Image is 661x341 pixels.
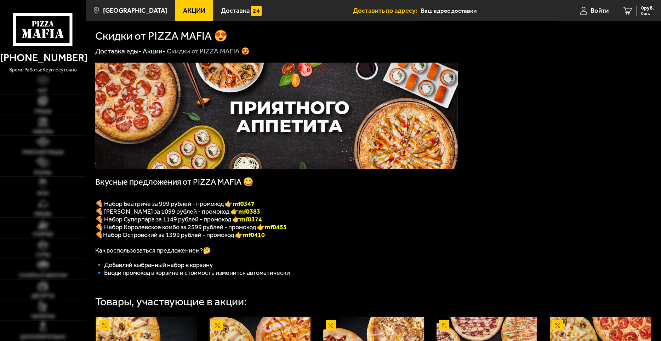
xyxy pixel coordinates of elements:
[95,200,255,208] span: 🍕 Набор Беатриче за 999 рублей - промокод 👉
[20,334,65,339] span: Дополнительно
[34,109,52,114] span: Пицца
[183,7,205,14] span: Акции
[353,7,421,14] span: Доставить по адресу:
[19,273,67,278] span: Салаты и закуски
[103,231,265,239] span: Набор Островский за 1399 рублей - промокод 👉
[36,252,50,257] span: Супы
[421,4,553,17] input: Ваш адрес доставки
[95,215,262,223] span: 🍕 Набор Суперпара за 1149 рублей - промокод 👉
[641,11,654,16] span: 0 шт.
[33,129,53,134] span: Наборы
[167,47,250,56] div: Скидки от PIZZA MAFIA 😍
[95,63,458,169] img: 1024x1024
[99,320,109,330] img: Акционный
[95,177,253,187] span: Вкусные предложения от PIZZA MAFIA 😋
[238,208,260,215] b: mf0383
[95,47,142,55] a: Доставка еды-
[212,320,223,330] img: Акционный
[326,320,336,330] img: Акционный
[95,231,103,239] font: 🍕
[265,223,287,231] span: mf0455
[143,47,166,55] a: Акции-
[240,215,262,223] font: mf0374
[95,247,211,254] span: Как воспользоваться предложением?🤔
[221,7,250,14] span: Доставка
[34,211,52,216] span: Обеды
[95,223,265,231] span: 🍕 Набор Королевское комбо за 2599 рублей - промокод 👉
[31,314,55,319] span: Напитки
[37,191,49,196] span: WOK
[439,320,449,330] img: Акционный
[591,7,609,14] span: Войти
[34,170,52,175] span: Роллы
[103,7,167,14] span: [GEOGRAPHIC_DATA]
[233,200,255,208] b: mf0347
[95,261,213,269] span: 🔹 Добавляй выбранный набор в корзину
[95,30,228,41] h1: Скидки от PIZZA MAFIA 😍
[243,231,265,239] b: mf0410
[22,150,64,155] span: Римская пицца
[251,6,261,16] img: 15daf4d41897b9f0e9f617042186c801.svg
[641,6,654,11] span: 0 руб.
[95,296,247,307] div: Товары, участвующие в акции:
[32,293,55,298] span: Десерты
[552,320,563,330] img: Акционный
[33,232,53,237] span: Горячее
[38,88,48,93] span: Хит
[95,208,260,215] span: 🍕 [PERSON_NAME] за 1099 рублей - промокод 👉
[95,269,290,277] span: 🔹 Вводи промокод в корзине и стоимость изменится автоматически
